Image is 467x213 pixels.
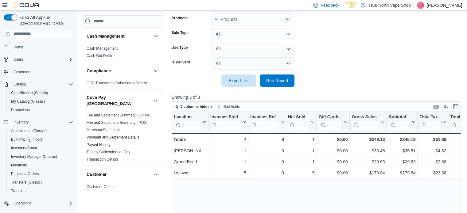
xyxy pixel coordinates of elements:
h3: Cova Pay [GEOGRAPHIC_DATA] [87,94,151,107]
a: Transfers (Classic) [9,179,44,186]
span: Merchant Statement [87,127,120,132]
button: Home [1,43,76,51]
span: Promotions [11,108,30,112]
div: Totals [173,136,206,143]
a: Cash Management [87,46,118,51]
span: Transfers [11,188,26,193]
div: $249.13 [352,136,385,143]
button: Net Sold [288,114,315,130]
button: Bulk Pricing Import [6,135,76,144]
button: Cash Management [87,33,151,39]
button: Operations [11,200,34,207]
span: Transfers (Classic) [9,179,73,186]
div: Compliance [82,79,164,89]
div: $35.51 [389,147,415,154]
label: Use Type [172,45,188,50]
span: My Catalog (Classic) [11,99,45,104]
input: Dark Mode [344,2,357,8]
span: JB [418,2,423,9]
button: Location [174,114,206,130]
a: Purchase Orders [9,170,41,177]
a: Transaction Details [87,157,118,162]
span: Bulk Pricing Import [11,137,42,142]
div: $179.84 [389,169,415,177]
span: Operations [14,201,32,206]
button: Manifests [6,161,76,169]
div: Customer [82,183,164,193]
button: Operations [1,199,76,207]
div: $179.84 [352,169,385,177]
button: Compliance [152,67,159,74]
button: Inventory Manager (Classic) [6,152,76,161]
button: Inventory [11,119,31,126]
span: My Catalog (Classic) [9,98,73,105]
label: Sale Type [172,30,189,35]
p: Showing 3 of 3 [172,94,464,100]
button: All [212,28,294,40]
span: Purchase Orders [9,170,73,177]
span: 2 columns hidden [181,104,212,109]
a: OCS Transaction Submission Details [87,81,147,85]
p: | [413,2,414,9]
div: $4.62 [419,147,446,154]
button: Invoices Sold [210,114,246,130]
div: [PERSON_NAME] [174,147,206,154]
div: 5 [288,169,315,177]
a: Inventory Manager (Classic) [9,153,60,160]
button: Sort fields [215,103,242,110]
button: Transfers (Classic) [6,178,76,187]
span: Catalog [14,82,26,87]
span: Customers [11,68,73,76]
a: Promotions [9,106,32,114]
a: Bulk Pricing Import [9,136,45,143]
span: Transfers [9,187,73,195]
div: 7 [288,136,315,143]
h3: Compliance [87,68,111,74]
div: 5 [210,169,246,177]
div: 0 [250,147,284,154]
div: 0 [250,136,284,143]
div: Invoices Ref [250,114,279,130]
img: Cova [12,2,40,8]
button: Cova Pay [GEOGRAPHIC_DATA] [152,97,159,104]
button: Gift Cards [319,114,348,130]
a: Payout History [87,143,111,147]
button: Classification (Classic) [6,89,76,97]
div: $0.00 [319,158,348,165]
span: Inventory Count [11,146,37,150]
span: Adjustments (Classic) [11,128,47,133]
div: Invoices Sold [210,114,241,130]
span: Transfers (Classic) [11,180,42,185]
a: Payment and Settlement Details [87,135,139,139]
a: Tips by Budtender per Day [87,150,130,154]
div: $31.88 [419,136,446,143]
span: Home [14,45,23,50]
span: Purchase Orders [11,171,39,176]
div: $3.88 [419,158,446,165]
a: Fee and Settlement Summary - Online [87,113,150,117]
div: Gift Cards [319,114,343,120]
a: Adjustments (Classic) [9,127,49,135]
span: Operations [11,200,73,207]
a: Merchant Statement [87,128,120,132]
span: Bulk Pricing Import [9,136,73,143]
div: 0 [250,169,284,177]
div: Gross Sales [352,114,380,120]
button: Invoices Ref [250,114,284,130]
div: $0.00 [319,169,348,177]
button: Enter fullscreen [452,103,459,110]
div: Subtotal [389,114,411,120]
a: Cash Out Details [87,54,115,58]
span: Sort fields [224,104,240,109]
div: $0.00 [319,147,348,154]
span: Load All Apps in [GEOGRAPHIC_DATA] [17,14,73,27]
div: Total Tax [419,114,441,130]
div: $29.83 [389,158,415,165]
div: Net Sold [288,114,310,120]
button: Customer [87,171,151,177]
span: Run Report [266,78,288,84]
label: Products [172,16,188,21]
